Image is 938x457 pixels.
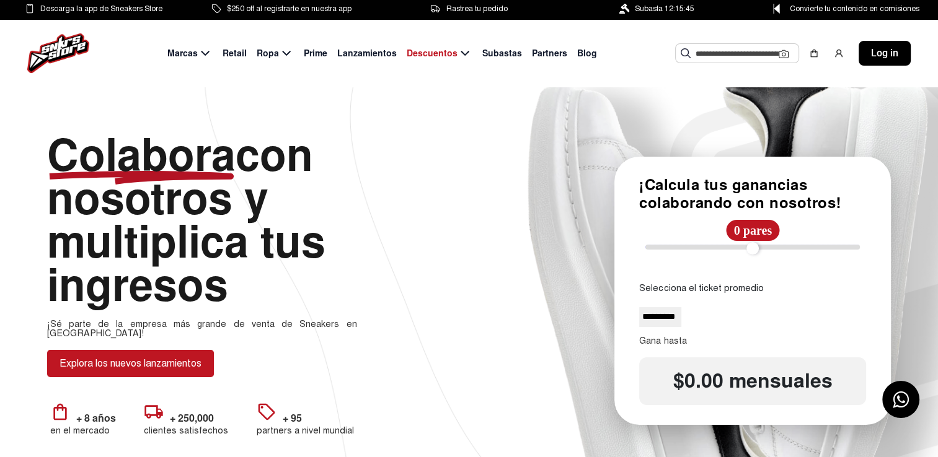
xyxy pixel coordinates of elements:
span: $250 off al registrarte en nuestra app [227,2,352,15]
span: 0 pares [727,220,779,241]
span: Retail [223,47,247,60]
p: en el mercado [50,426,116,435]
span: Descuentos [407,47,458,60]
i: sell [257,402,277,422]
span: $0.00 mensuales [639,370,866,393]
p: ¡Sé parte de la empresa más grande de venta de Sneakers en [GEOGRAPHIC_DATA]! [47,320,357,337]
span: Marcas [167,47,198,60]
span: Convierte tu contenido en comisiones [790,2,919,15]
strong: + 8 años [76,412,116,425]
img: Control Point Icon [769,4,784,14]
span: Log in [871,46,898,61]
img: user [834,48,844,58]
img: Cámara [779,49,789,59]
strong: + 250,000 [170,412,214,425]
p: con nosotros y multiplica tus ingresos [47,134,357,307]
strong: + 95 [283,412,302,425]
img: shopping [809,48,819,58]
span: Lanzamientos [337,47,397,60]
span: Partners [532,47,567,60]
span: Ropa [257,47,279,60]
span: Subastas [482,47,522,60]
img: logo [27,33,89,73]
span: Prime [304,47,327,60]
h2: ¡Calcula tus ganancias colaborando con nosotros! [639,176,866,212]
img: Buscar [681,48,691,58]
span: Subasta 12:15:45 [635,2,694,15]
span: Colabora [47,128,236,183]
i: shopping_bag [50,402,70,422]
i: local_shipping [144,402,164,422]
span: Rastrea tu pedido [446,2,507,15]
span: Selecciona el ticket promedio [639,282,866,295]
p: partners a nivel mundial [257,426,354,435]
p: clientes satisfechos [144,426,228,435]
p: Gana hasta [639,336,866,345]
span: Descarga la app de Sneakers Store [40,2,162,15]
span: Blog [577,47,597,60]
button: Explora los nuevos lanzamientos [47,350,214,377]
